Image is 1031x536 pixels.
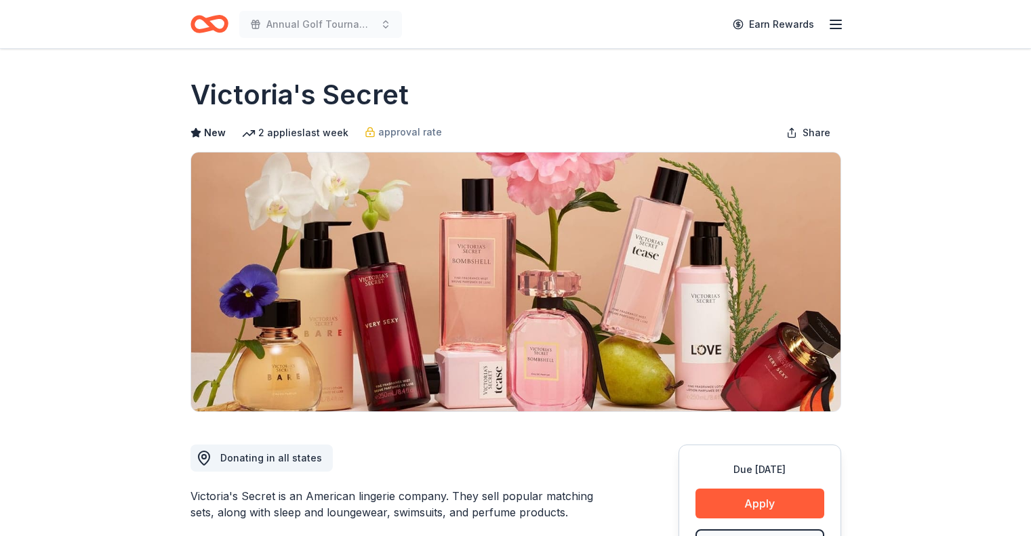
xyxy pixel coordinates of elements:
[695,489,824,518] button: Apply
[190,488,613,520] div: Victoria's Secret is an American lingerie company. They sell popular matching sets, along with sl...
[803,125,830,141] span: Share
[775,119,841,146] button: Share
[190,8,228,40] a: Home
[695,461,824,478] div: Due [DATE]
[191,152,841,411] img: Image for Victoria's Secret
[365,124,442,140] a: approval rate
[242,125,348,141] div: 2 applies last week
[725,12,822,37] a: Earn Rewards
[266,16,375,33] span: Annual Golf Tournament
[239,11,402,38] button: Annual Golf Tournament
[204,125,226,141] span: New
[378,124,442,140] span: approval rate
[190,76,409,114] h1: Victoria's Secret
[220,452,322,463] span: Donating in all states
